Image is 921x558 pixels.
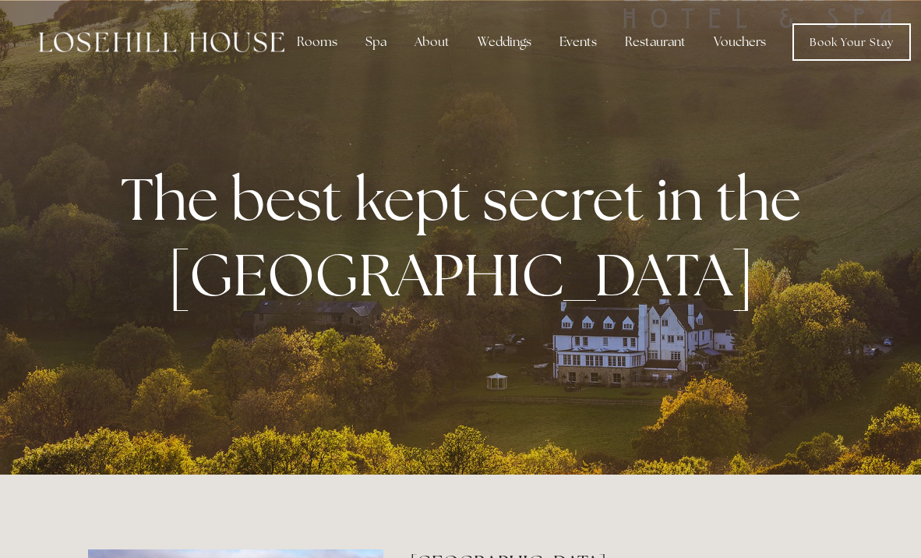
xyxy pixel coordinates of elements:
[121,161,813,313] strong: The best kept secret in the [GEOGRAPHIC_DATA]
[284,26,350,58] div: Rooms
[792,23,911,61] a: Book Your Stay
[465,26,544,58] div: Weddings
[353,26,399,58] div: Spa
[701,26,778,58] a: Vouchers
[612,26,698,58] div: Restaurant
[39,32,284,52] img: Losehill House
[402,26,462,58] div: About
[547,26,609,58] div: Events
